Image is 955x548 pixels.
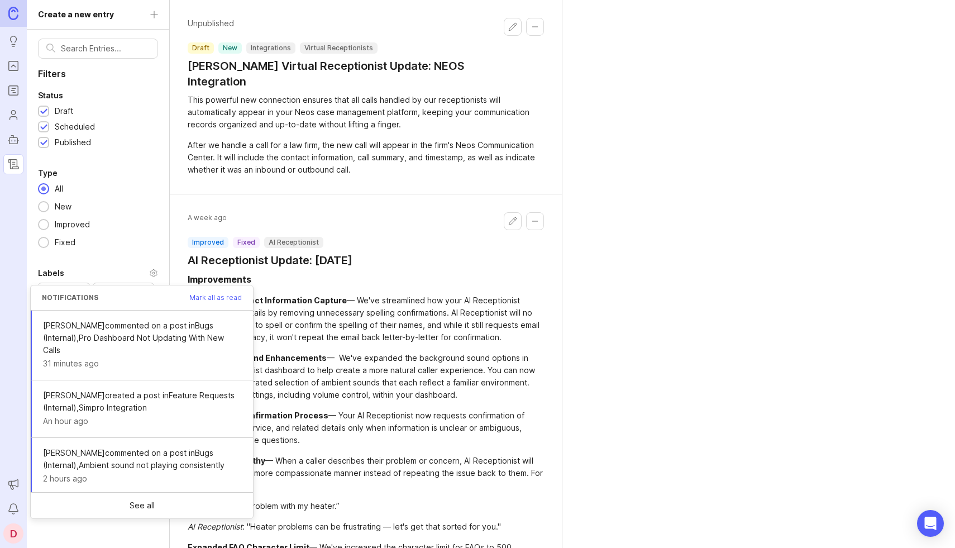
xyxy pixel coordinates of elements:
[188,273,251,286] div: Improvements
[43,447,242,471] span: [PERSON_NAME] commented on a post in Bugs (Internal) , Ambient sound not playing consistently
[27,68,169,80] p: Filters
[38,166,58,180] div: Type
[3,474,23,494] button: Announcements
[3,80,23,101] a: Roadmaps
[3,130,23,150] a: Autopilot
[188,352,544,401] div: — We've expanded the background sound options in your AI Receptionist dashboard to help create a ...
[49,218,95,231] div: Improved
[188,294,544,344] div: — We've streamlined how your AI Receptionist collects caller details by removing unnecessary spel...
[269,238,319,247] p: AI Receptionist
[43,320,242,356] span: [PERSON_NAME] commented on a post in Bugs (Internal) , Pro Dashboard Not Updating With New Calls
[31,438,253,495] a: [PERSON_NAME]commented on a post inBugs (Internal),Ambient sound not playing consistently2 hours ago
[304,44,373,53] p: Virtual Receptionists
[188,521,544,533] div: : "Heater problems can be frustrating — let's get that sorted for you."
[55,121,95,133] div: Scheduled
[188,18,504,29] p: Unpublished
[192,238,224,247] p: improved
[3,523,23,544] button: D
[43,415,88,427] span: An hour ago
[49,183,69,195] div: All
[526,212,544,230] button: Collapse changelog entry
[188,58,504,89] a: [PERSON_NAME] Virtual Receptionist Update: NEOS Integration
[237,238,255,247] p: fixed
[189,294,242,301] span: Mark all as read
[188,500,544,512] div: : “I have a problem with my heater.”
[31,380,253,438] a: [PERSON_NAME]created a post inFeature Requests (Internal),Simpro IntegrationAn hour ago
[43,473,87,485] span: 2 hours ago
[188,94,544,131] div: This powerful new connection ensures that all calls handled by our receptionists will automatical...
[49,236,81,249] div: Fixed
[3,56,23,76] a: Portal
[31,493,253,518] a: See all
[55,105,73,117] div: Draft
[3,31,23,51] a: Ideas
[223,44,237,53] p: new
[188,139,544,176] div: After we handle a call for a law firm, the new call will appear in the firm's Neos Communication ...
[38,266,64,280] div: Labels
[188,252,352,268] a: AI Receptionist Update: [DATE]
[188,296,347,305] div: Simplified Contact Information Capture
[3,154,23,174] a: Changelog
[3,105,23,125] a: Users
[188,353,327,363] div: Background Sound Enhancements
[55,136,91,149] div: Published
[192,44,209,53] p: draft
[61,42,150,55] input: Search Entries...
[526,18,544,36] button: Collapse changelog entry
[43,358,99,370] span: 31 minutes ago
[188,522,242,531] div: AI Receptionist
[49,201,77,213] div: New
[42,294,98,301] h3: Notifications
[917,510,944,537] div: Open Intercom Messenger
[188,409,544,446] div: — Your AI Receptionist now requests confirmation of caller location, service, and related details...
[188,212,227,223] span: A week ago
[188,455,544,492] div: — When a caller describes their problem or concern, AI Receptionist will now respond in a more co...
[188,411,328,420] div: Streamlined Confirmation Process
[251,44,291,53] p: Integrations
[3,499,23,519] button: Notifications
[31,311,253,380] a: [PERSON_NAME]commented on a post inBugs (Internal),Pro Dashboard Not Updating With New Calls31 mi...
[43,389,242,414] span: [PERSON_NAME] created a post in Feature Requests (Internal) , Simpro Integration
[8,7,18,20] img: Canny Home
[38,89,63,102] div: Status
